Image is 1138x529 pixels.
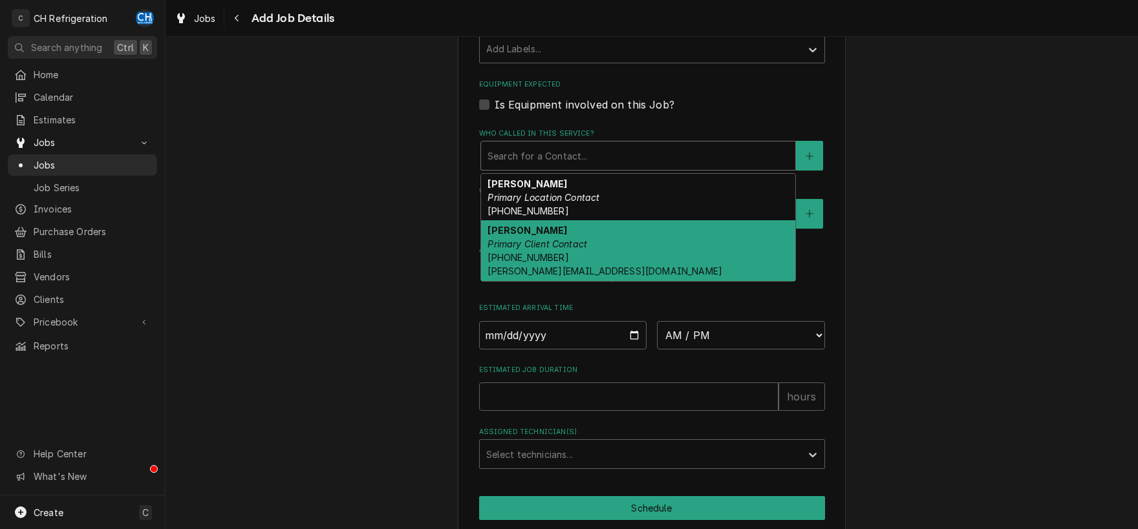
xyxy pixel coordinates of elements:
label: Estimated Arrival Time [479,303,825,313]
label: Attachments [479,245,825,255]
span: Jobs [194,12,216,25]
a: Jobs [169,8,221,29]
strong: [PERSON_NAME] [488,178,567,189]
svg: Create New Contact [806,209,813,218]
button: Schedule [479,496,825,520]
a: Go to Help Center [8,443,157,464]
select: Time Select [657,321,825,349]
div: C [12,9,30,27]
span: Clients [34,293,151,306]
div: Who called in this service? [479,129,825,171]
span: Job Series [34,181,151,194]
span: Home [34,68,151,81]
div: Chris Hiraga's Avatar [136,9,154,27]
span: Ctrl [117,41,134,54]
a: Purchase Orders [8,221,157,242]
span: Bills [34,247,151,261]
label: Assigned Technician(s) [479,427,825,437]
span: Jobs [34,136,131,149]
span: K [143,41,149,54]
div: Estimated Arrival Time [479,303,825,349]
a: Jobs [8,154,157,176]
label: Equipment Expected [479,79,825,90]
div: Button Group Row [479,496,825,520]
em: Primary Location Contact [488,192,599,203]
span: [PHONE_NUMBER] [488,205,568,216]
a: Go to What's New [8,466,157,487]
a: Calendar [8,87,157,108]
strong: [PERSON_NAME] [488,225,567,236]
a: Vendors [8,266,157,287]
a: Reports [8,335,157,357]
div: CH Refrigeration [34,12,108,25]
div: Labels [479,21,825,63]
span: Jobs [34,158,151,172]
div: Attachments [479,245,825,287]
span: Estimates [34,113,151,127]
span: Reports [34,339,151,353]
a: Go to Pricebook [8,311,157,333]
label: Is Equipment involved on this Job? [495,97,674,112]
label: Who should the tech(s) ask for? [479,187,825,197]
em: Primary Client Contact [488,238,587,249]
button: Search anythingCtrlK [8,36,157,59]
button: Create New Contact [796,199,823,229]
a: Go to Jobs [8,132,157,153]
a: Invoices [8,198,157,220]
div: CH [136,9,154,27]
div: Estimated Job Duration [479,365,825,411]
div: Assigned Technician(s) [479,427,825,469]
span: C [142,506,149,519]
span: Add Job Details [248,10,334,27]
a: Clients [8,289,157,310]
div: Equipment Expected [479,79,825,112]
button: Navigate back [227,8,248,28]
span: Purchase Orders [34,225,151,238]
button: Create New Contact [796,141,823,171]
span: What's New [34,470,149,483]
span: Create [34,507,63,518]
label: Estimated Job Duration [479,365,825,375]
div: hours [778,382,825,411]
span: Invoices [34,202,151,216]
a: Job Series [8,177,157,198]
span: Calendar [34,90,151,104]
span: Vendors [34,270,151,284]
label: Who called in this service? [479,129,825,139]
svg: Create New Contact [806,152,813,161]
span: Search anything [31,41,102,54]
div: Who should the tech(s) ask for? [479,187,825,229]
span: Pricebook [34,315,131,329]
span: [PHONE_NUMBER] [PERSON_NAME][EMAIL_ADDRESS][DOMAIN_NAME] [488,252,722,276]
a: Home [8,64,157,85]
a: Estimates [8,109,157,130]
a: Bills [8,244,157,265]
input: Date [479,321,647,349]
span: Help Center [34,447,149,461]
